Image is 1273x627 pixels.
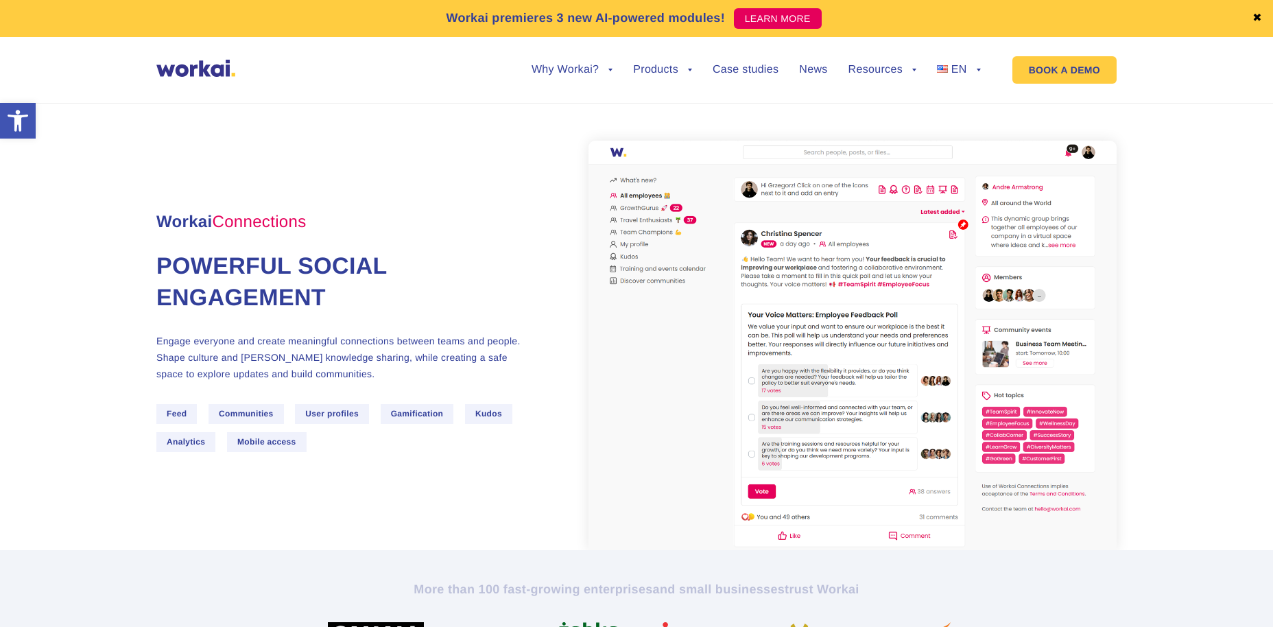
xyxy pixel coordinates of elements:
[1012,56,1117,84] a: BOOK A DEMO
[532,64,612,75] a: Why Workai?
[156,251,534,314] h1: Powerful social engagement
[156,333,534,382] p: Engage everyone and create meaningful connections between teams and people. Shape culture and [PE...
[295,404,369,424] span: User profiles
[156,404,197,424] span: Feed
[465,404,512,424] span: Kudos
[848,64,916,75] a: Resources
[799,64,827,75] a: News
[446,9,725,27] p: Workai premieres 3 new AI-powered modules!
[213,213,307,231] em: Connections
[734,8,822,29] a: LEARN MORE
[227,432,307,452] span: Mobile access
[713,64,778,75] a: Case studies
[1252,13,1262,24] a: ✖
[209,404,284,424] span: Communities
[653,582,785,596] i: and small businesses
[156,198,306,230] span: Workai
[381,404,454,424] span: Gamification
[633,64,692,75] a: Products
[951,64,967,75] span: EN
[256,581,1017,598] h2: More than 100 fast-growing enterprises trust Workai
[156,432,215,452] span: Analytics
